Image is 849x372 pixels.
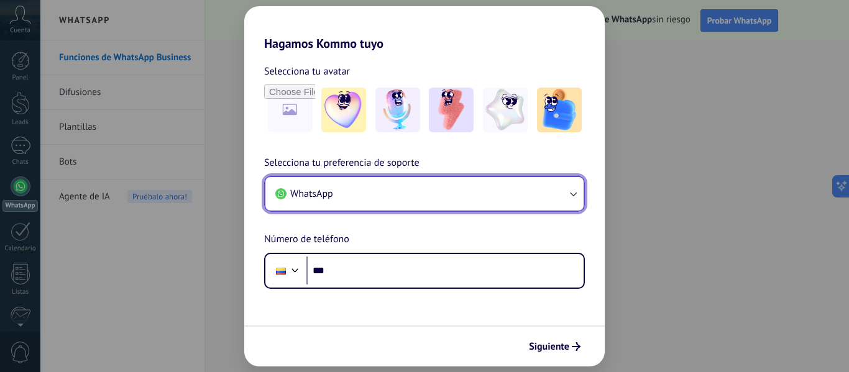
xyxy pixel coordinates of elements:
img: -2.jpeg [375,88,420,132]
span: WhatsApp [290,188,333,200]
h2: Hagamos Kommo tuyo [244,6,605,51]
button: Siguiente [523,336,586,357]
img: -3.jpeg [429,88,474,132]
span: Selecciona tu avatar [264,63,350,79]
div: Colombia: + 57 [269,258,293,284]
img: -5.jpeg [537,88,582,132]
span: Número de teléfono [264,232,349,248]
span: Siguiente [529,342,569,351]
button: WhatsApp [265,177,584,211]
span: Selecciona tu preferencia de soporte [264,155,420,171]
img: -1.jpeg [321,88,366,132]
img: -4.jpeg [483,88,528,132]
